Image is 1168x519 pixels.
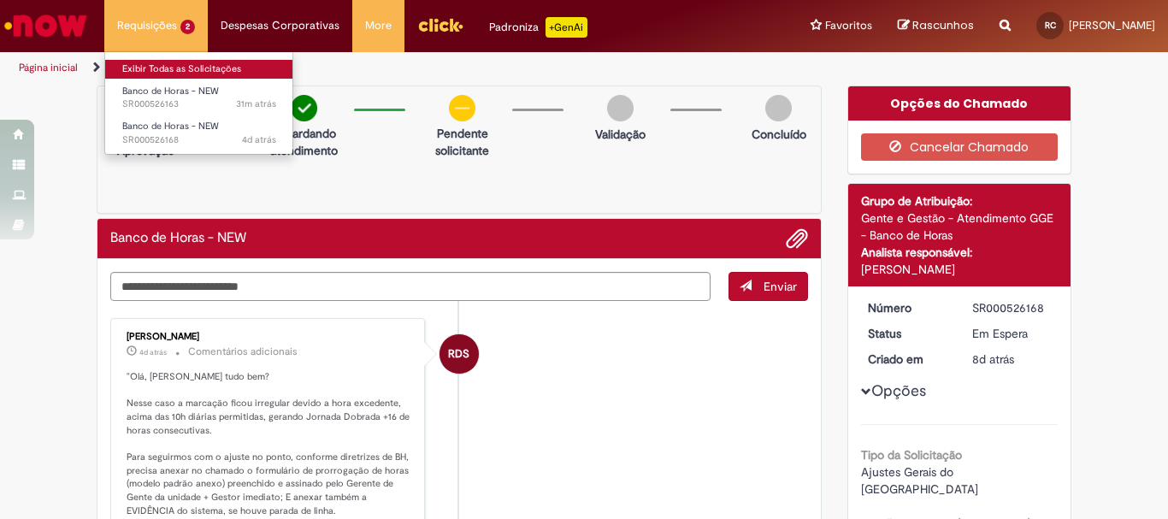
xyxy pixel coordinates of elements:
span: Banco de Horas - NEW [122,120,219,133]
span: Ajustes Gerais do [GEOGRAPHIC_DATA] [861,464,978,497]
span: Rascunhos [912,17,974,33]
img: img-circle-grey.png [607,95,634,121]
div: Gente e Gestão - Atendimento GGE - Banco de Horas [861,209,1059,244]
b: Tipo da Solicitação [861,447,962,463]
div: Em Espera [972,325,1052,342]
button: Cancelar Chamado [861,133,1059,161]
span: 31m atrás [236,97,276,110]
time: 22/08/2025 08:49:49 [972,351,1014,367]
a: Página inicial [19,61,78,74]
a: Rascunhos [898,18,974,34]
div: Raquel De Souza [439,334,479,374]
p: Pendente solicitante [421,125,504,159]
span: 4d atrás [139,347,167,357]
span: 8d atrás [972,351,1014,367]
button: Enviar [729,272,808,301]
span: SR000526163 [122,97,276,111]
time: 25/08/2025 17:29:42 [242,133,276,146]
span: Favoritos [825,17,872,34]
textarea: Digite sua mensagem aqui... [110,272,711,301]
dt: Número [855,299,960,316]
a: Exibir Todas as Solicitações [105,60,293,79]
p: Aguardando atendimento [263,125,345,159]
span: 2 [180,20,195,34]
div: Opções do Chamado [848,86,1071,121]
div: Padroniza [489,17,587,38]
p: Concluído [752,126,806,143]
a: Aberto SR000526163 : Banco de Horas - NEW [105,82,293,114]
img: circle-minus.png [449,95,475,121]
dt: Criado em [855,351,960,368]
div: 22/08/2025 08:49:49 [972,351,1052,368]
small: Comentários adicionais [188,345,298,359]
span: RC [1045,20,1056,31]
p: Validação [595,126,646,143]
h2: Banco de Horas - NEW Histórico de tíquete [110,231,246,246]
div: SR000526168 [972,299,1052,316]
span: More [365,17,392,34]
time: 29/08/2025 10:19:12 [236,97,276,110]
div: [PERSON_NAME] [861,261,1059,278]
span: 4d atrás [242,133,276,146]
span: Despesas Corporativas [221,17,339,34]
span: Enviar [764,279,797,294]
a: Aberto SR000526168 : Banco de Horas - NEW [105,117,293,149]
img: img-circle-grey.png [765,95,792,121]
button: Adicionar anexos [786,227,808,250]
div: [PERSON_NAME] [127,332,411,342]
span: Requisições [117,17,177,34]
p: +GenAi [546,17,587,38]
time: 25/08/2025 17:29:42 [139,347,167,357]
span: SR000526168 [122,133,276,147]
div: Grupo de Atribuição: [861,192,1059,209]
ul: Trilhas de página [13,52,766,84]
div: Analista responsável: [861,244,1059,261]
span: Banco de Horas - NEW [122,85,219,97]
span: RDS [448,333,469,375]
img: click_logo_yellow_360x200.png [417,12,463,38]
img: ServiceNow [2,9,90,43]
ul: Requisições [104,51,293,155]
img: check-circle-green.png [291,95,317,121]
span: [PERSON_NAME] [1069,18,1155,32]
dt: Status [855,325,960,342]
